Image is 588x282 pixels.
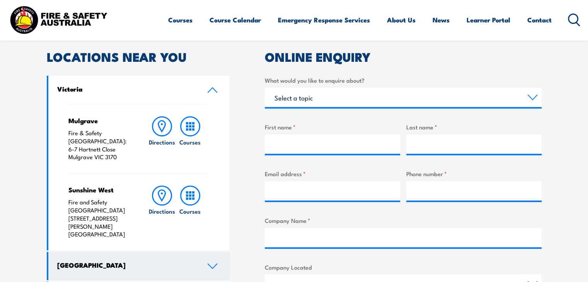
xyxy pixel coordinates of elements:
h4: [GEOGRAPHIC_DATA] [57,261,196,269]
h6: Directions [149,138,175,146]
h2: ONLINE ENQUIRY [265,51,542,62]
a: Emergency Response Services [278,10,370,30]
a: Contact [527,10,552,30]
label: Company Located [265,263,542,272]
label: First name [265,122,400,131]
h4: Sunshine West [68,185,133,194]
a: Course Calendar [210,10,261,30]
a: Learner Portal [467,10,510,30]
h2: LOCATIONS NEAR YOU [47,51,230,62]
label: Company Name [265,216,542,225]
label: Email address [265,169,400,178]
p: Fire and Safety [GEOGRAPHIC_DATA] [STREET_ADDRESS][PERSON_NAME] [GEOGRAPHIC_DATA] [68,198,133,238]
h6: Courses [179,138,201,146]
p: Fire & Safety [GEOGRAPHIC_DATA]: 6-7 Hartnett Close Mulgrave VIC 3170 [68,129,133,161]
a: Directions [148,185,176,238]
h6: Courses [179,207,201,215]
label: Phone number [406,169,542,178]
a: About Us [387,10,416,30]
a: Directions [148,116,176,161]
a: [GEOGRAPHIC_DATA] [48,252,230,280]
label: Last name [406,122,542,131]
a: News [433,10,450,30]
a: Courses [176,185,204,238]
a: Courses [168,10,193,30]
a: Victoria [48,76,230,104]
label: What would you like to enquire about? [265,76,542,85]
h4: Mulgrave [68,116,133,125]
h4: Victoria [57,85,196,93]
h6: Directions [149,207,175,215]
a: Courses [176,116,204,161]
